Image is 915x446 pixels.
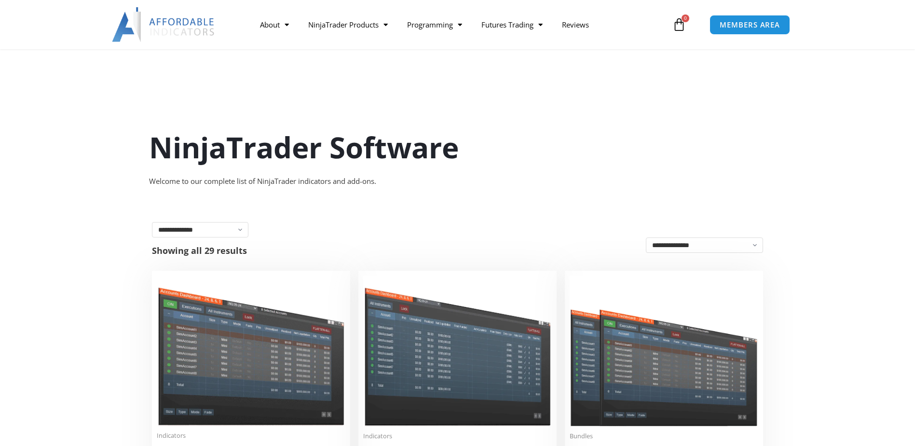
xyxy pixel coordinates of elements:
a: 0 [658,11,700,39]
span: Indicators [157,432,345,440]
iframe: Intercom live chat [882,413,905,436]
nav: Menu [250,14,670,36]
img: Accounts Dashboard Suite [570,276,758,426]
span: 0 [682,14,689,22]
h1: NinjaTrader Software [149,127,766,167]
a: NinjaTrader Products [299,14,397,36]
span: Indicators [363,432,552,440]
select: Shop order [646,237,763,253]
span: MEMBERS AREA [720,21,780,28]
img: LogoAI | Affordable Indicators – NinjaTrader [112,7,216,42]
p: Showing all 29 results [152,246,247,255]
img: Account Risk Manager [363,276,552,426]
div: Welcome to our complete list of NinjaTrader indicators and add-ons. [149,175,766,188]
img: Duplicate Account Actions [157,276,345,426]
a: Futures Trading [472,14,552,36]
a: Programming [397,14,472,36]
span: Bundles [570,432,758,440]
a: About [250,14,299,36]
a: MEMBERS AREA [710,15,790,35]
a: Reviews [552,14,599,36]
